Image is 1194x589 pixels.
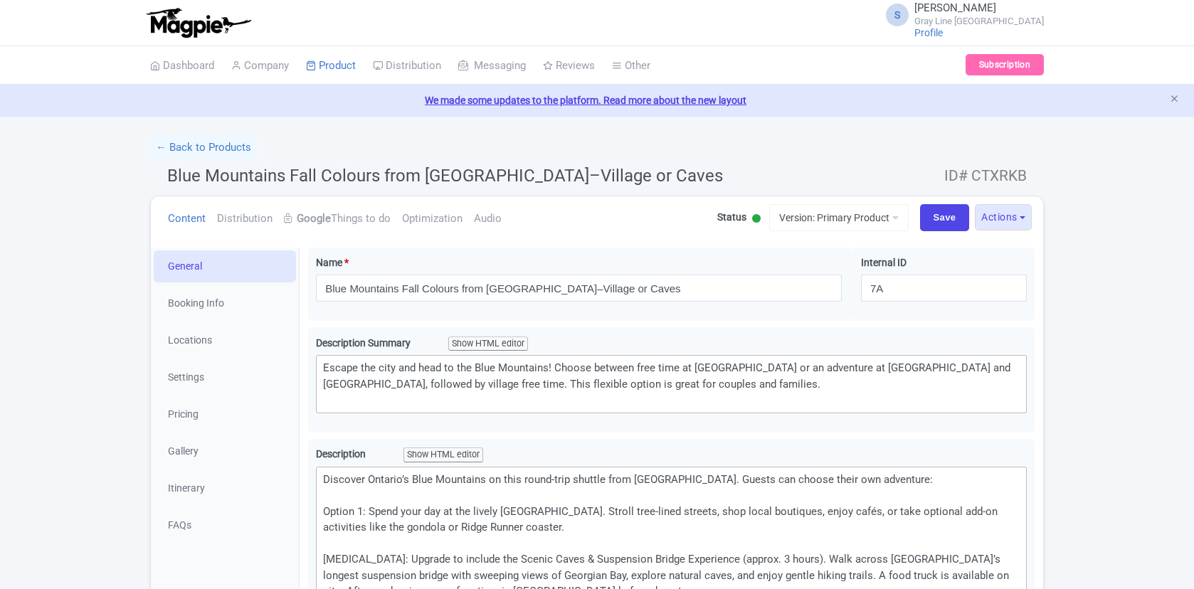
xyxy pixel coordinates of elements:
[9,93,1185,108] a: We made some updates to the platform. Read more about the new layout
[470,196,497,241] a: Audio
[452,337,534,352] div: Show HTML editor
[217,196,270,241] a: Distribution
[541,46,593,85] a: Reviews
[750,208,764,230] div: Active
[307,46,357,85] a: Product
[143,7,253,38] img: logo-ab69f6fb50320c5b225c76a69d11143b.png
[374,46,440,85] a: Distribution
[909,16,1044,26] small: Gray Line [GEOGRAPHIC_DATA]
[154,509,296,541] a: FAQs
[770,203,909,231] a: Version: Primary Product
[150,134,255,161] a: ← Back to Products
[717,210,747,225] span: Status
[909,1,994,15] span: [PERSON_NAME]
[406,449,487,464] div: Show HTML editor
[150,46,214,85] a: Dashboard
[964,54,1044,75] a: Subscription
[281,196,388,241] a: GoogleThings to do
[154,324,296,356] a: Locations
[316,257,343,269] span: Name
[909,26,938,38] a: Profile
[231,46,290,85] a: Company
[611,46,650,85] a: Other
[154,361,296,393] a: Settings
[943,161,1027,190] span: ID# CTXRKB
[323,361,1020,409] div: Escape the city and head to the Blue Mountains! Choose between free time at [GEOGRAPHIC_DATA] or ...
[861,257,908,269] span: Internal ID
[976,204,1032,230] button: Actions
[154,287,296,319] a: Booking Info
[167,165,719,186] span: Blue Mountains Fall Colours from [GEOGRAPHIC_DATA]–Village or Caves
[154,472,296,504] a: Itinerary
[1169,92,1180,108] button: Close announcement
[154,250,296,282] a: General
[316,449,370,461] span: Description
[168,196,206,241] a: Content
[881,4,904,26] span: S
[457,46,524,85] a: Messaging
[921,204,971,231] input: Save
[872,3,1044,26] a: S [PERSON_NAME] Gray Line [GEOGRAPHIC_DATA]
[399,196,458,241] a: Optimization
[316,337,416,349] span: Description Summary
[294,211,329,227] strong: Google
[154,435,296,467] a: Gallery
[154,398,296,430] a: Pricing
